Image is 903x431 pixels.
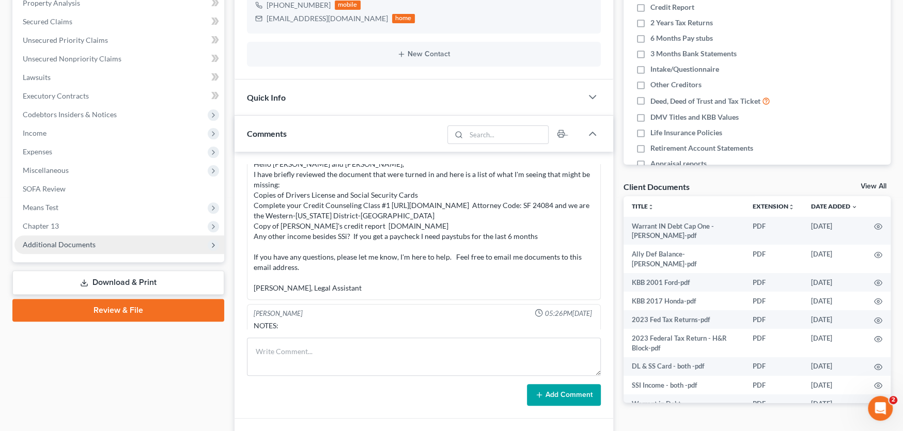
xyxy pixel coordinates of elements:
[14,50,224,68] a: Unsecured Nonpriority Claims
[545,309,592,318] span: 05:26PM[DATE]
[527,384,601,406] button: Add Comment
[12,270,224,295] a: Download & Print
[23,17,72,26] span: Secured Claims
[650,96,760,106] span: Deed, Deed of Trust and Tax Ticket
[255,50,593,58] button: New Contact
[23,91,89,100] span: Executory Contracts
[12,299,224,322] a: Review & File
[23,36,108,44] span: Unsecured Priority Claims
[624,329,745,357] td: 2023 Federal Tax Return - H&R Block-pdf
[744,376,803,394] td: PDF
[14,87,224,105] a: Executory Contracts
[868,396,893,421] iframe: Intercom live chat
[14,31,224,50] a: Unsecured Priority Claims
[254,321,594,403] div: NOTES: 1- Timeshares (x2) 2- Sold R/E in [DATE] - listed on SOFA - make sure it is under the corr...
[803,217,866,245] td: [DATE]
[744,217,803,245] td: PDF
[624,357,745,376] td: DL & SS Card - both -pdf
[23,73,51,82] span: Lawsuits
[803,273,866,292] td: [DATE]
[23,54,121,63] span: Unsecured Nonpriority Claims
[624,376,745,394] td: SSI Income - both -pdf
[650,158,707,169] span: Appraisal reports
[466,126,548,143] input: Search...
[744,394,803,423] td: PDF
[744,329,803,357] td: PDF
[650,127,722,138] span: Life Insurance Policies
[247,92,286,102] span: Quick Info
[803,292,866,310] td: [DATE]
[861,183,886,190] a: View All
[254,309,303,318] div: [PERSON_NAME]
[23,240,96,249] span: Additional Documents
[624,217,745,245] td: Warrant IN Debt Cap One - [PERSON_NAME]-pdf
[14,68,224,87] a: Lawsuits
[267,13,388,24] div: [EMAIL_ADDRESS][DOMAIN_NAME]
[648,204,654,210] i: unfold_more
[803,376,866,394] td: [DATE]
[624,273,745,292] td: KBB 2001 Ford-pdf
[744,357,803,376] td: PDF
[803,329,866,357] td: [DATE]
[624,310,745,329] td: 2023 Fed Tax Returns-pdf
[803,310,866,329] td: [DATE]
[744,245,803,273] td: PDF
[650,18,713,28] span: 2 Years Tax Returns
[811,202,858,210] a: Date Added expand_more
[23,129,46,137] span: Income
[650,143,753,153] span: Retirement Account Statements
[23,147,52,156] span: Expenses
[650,2,694,12] span: Credit Report
[335,1,361,10] div: mobile
[650,33,713,43] span: 6 Months Pay stubs
[23,184,66,193] span: SOFA Review
[14,12,224,31] a: Secured Claims
[744,310,803,329] td: PDF
[14,180,224,198] a: SOFA Review
[744,273,803,292] td: PDF
[247,129,287,138] span: Comments
[803,394,866,423] td: [DATE]
[851,204,858,210] i: expand_more
[23,110,117,119] span: Codebtors Insiders & Notices
[744,292,803,310] td: PDF
[803,357,866,376] td: [DATE]
[650,112,739,122] span: DMV Titles and KBB Values
[650,64,719,74] span: Intake/Questionnaire
[650,49,737,59] span: 3 Months Bank Statements
[624,181,690,192] div: Client Documents
[23,221,59,230] span: Chapter 13
[624,292,745,310] td: KBB 2017 Honda-pdf
[392,14,415,23] div: home
[624,245,745,273] td: Ally Def Balance-[PERSON_NAME]-pdf
[788,204,795,210] i: unfold_more
[254,159,594,293] div: Hello [PERSON_NAME] and [PERSON_NAME], I have briefly reviewed the document that were turned in a...
[889,396,897,404] span: 2
[632,202,654,210] a: Titleunfold_more
[803,245,866,273] td: [DATE]
[753,202,795,210] a: Extensionunfold_more
[650,79,702,90] span: Other Creditors
[23,203,58,212] span: Means Test
[624,394,745,423] td: Warrant in Debt - [PERSON_NAME] Fargo -pdf
[23,166,69,174] span: Miscellaneous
